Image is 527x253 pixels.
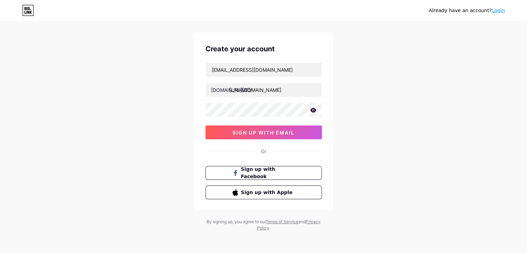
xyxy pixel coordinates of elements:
button: Sign up with Facebook [205,166,322,180]
input: username [206,83,322,97]
button: sign up with email [205,125,322,139]
div: Already have an account? [429,7,505,14]
button: Sign up with Apple [205,185,322,199]
span: sign up with email [232,130,295,136]
span: Sign up with Apple [241,189,295,196]
div: [DOMAIN_NAME]/ [211,86,252,94]
div: Create your account [205,44,322,54]
input: Email [206,63,322,77]
a: Terms of Service [266,219,298,224]
div: By signing up, you agree to our and . [205,219,323,231]
span: Sign up with Facebook [241,166,295,180]
div: Or [261,148,266,155]
a: Login [492,8,505,13]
